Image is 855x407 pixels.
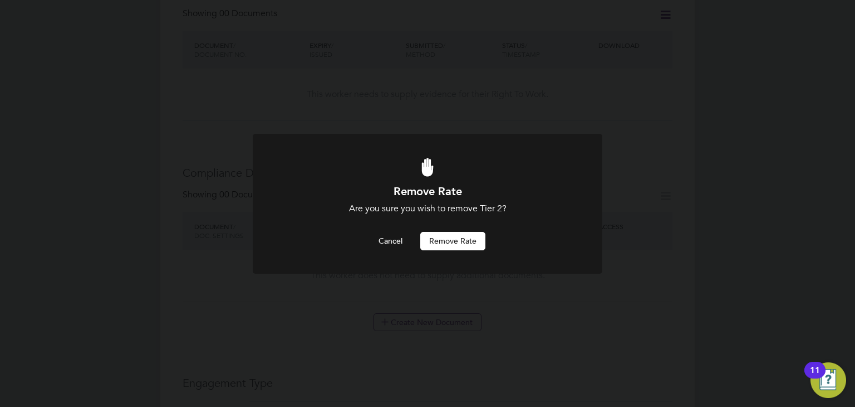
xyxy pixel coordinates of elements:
[370,232,411,250] button: Cancel
[283,203,572,215] div: Are you sure you wish to remove Tier 2?
[283,184,572,198] h1: Remove Rate
[810,362,846,398] button: Open Resource Center, 11 new notifications
[810,370,820,385] div: 11
[420,232,485,250] button: Remove rate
